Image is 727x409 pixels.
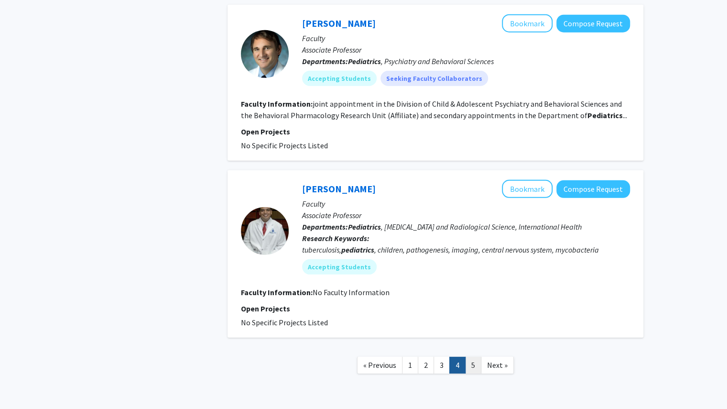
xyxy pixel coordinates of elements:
button: Compose Request to Sanjay Jain [556,180,630,198]
nav: Page navigation [228,347,643,386]
b: Pediatrics [348,222,381,232]
b: pediatrics [341,245,374,254]
b: Research Keywords: [302,233,369,243]
b: Departments: [302,222,348,232]
a: 4 [449,357,466,374]
p: Associate Professor [302,210,630,221]
mat-chip: Seeking Faculty Collaborators [380,71,488,86]
button: Add Christopher Hammond to Bookmarks [502,14,553,33]
mat-chip: Accepting Students [302,71,377,86]
span: , Psychiatry and Behavioral Sciences [348,56,494,66]
b: Departments: [302,56,348,66]
a: [PERSON_NAME] [302,17,376,29]
button: Compose Request to Christopher Hammond [556,15,630,33]
p: Associate Professor [302,44,630,55]
span: Next » [487,360,508,370]
span: No Specific Projects Listed [241,318,328,327]
a: Previous [357,357,402,374]
p: Faculty [302,198,630,210]
p: Faculty [302,33,630,44]
span: No Specific Projects Listed [241,141,328,150]
span: No Faculty Information [313,287,390,297]
p: Open Projects [241,126,630,137]
iframe: Chat [7,366,41,402]
p: Open Projects [241,303,630,314]
a: 2 [418,357,434,374]
span: , [MEDICAL_DATA] and Radiological Science, International Health [348,222,582,232]
span: « Previous [363,360,396,370]
a: [PERSON_NAME] [302,183,376,195]
fg-read-more: joint appointment in the Division of Child & Adolescent Psychiatry and Behavioral Sciences and th... [241,99,627,120]
a: Next [481,357,514,374]
a: 3 [434,357,450,374]
b: Pediatrics [587,111,623,120]
b: Faculty Information: [241,287,313,297]
b: Pediatrics [348,56,381,66]
button: Add Sanjay Jain to Bookmarks [502,180,553,198]
mat-chip: Accepting Students [302,259,377,275]
b: Faculty Information: [241,99,313,109]
a: 1 [402,357,418,374]
div: tuberculosis, , children, pathogenesis, imaging, central nervous system, mycobacteria [302,244,630,255]
a: 5 [465,357,481,374]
